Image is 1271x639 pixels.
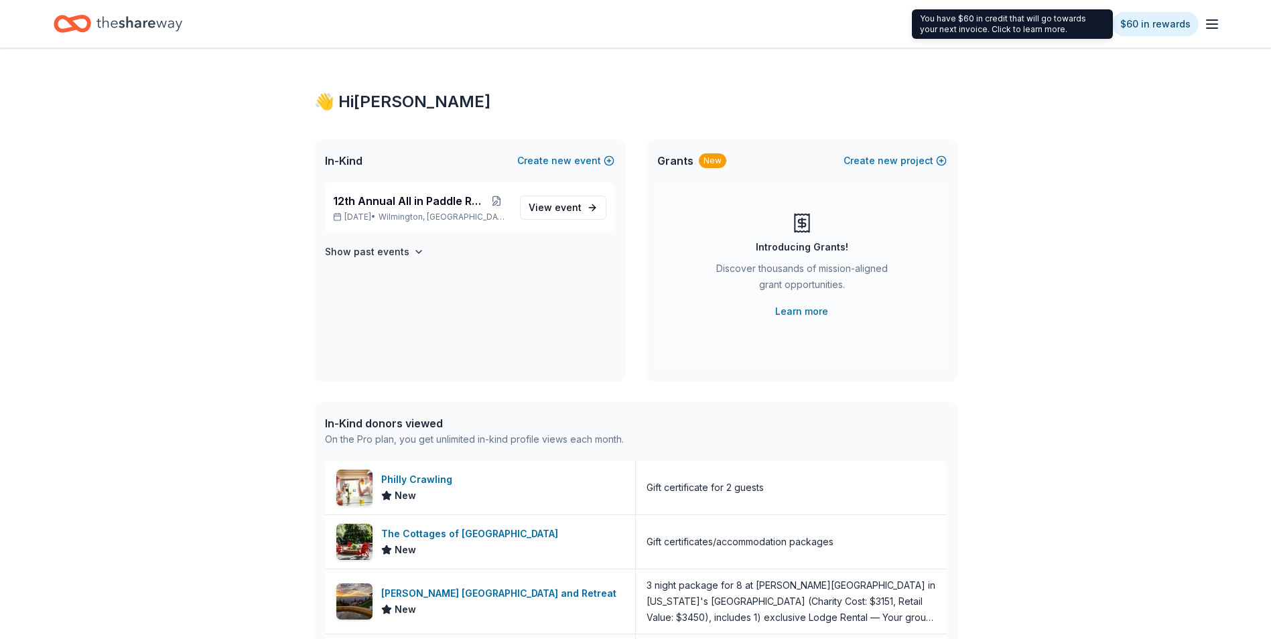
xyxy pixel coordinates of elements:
[54,8,182,40] a: Home
[314,91,957,113] div: 👋 Hi [PERSON_NAME]
[657,153,693,169] span: Grants
[381,472,458,488] div: Philly Crawling
[395,542,416,558] span: New
[325,415,624,431] div: In-Kind donors viewed
[395,601,416,618] span: New
[336,470,373,506] img: Image for Philly Crawling
[381,526,563,542] div: The Cottages of [GEOGRAPHIC_DATA]
[333,212,509,222] p: [DATE] •
[395,488,416,504] span: New
[699,153,726,168] div: New
[775,303,828,319] a: Learn more
[325,431,624,447] div: On the Pro plan, you get unlimited in-kind profile views each month.
[517,153,614,169] button: Createnewevent
[647,534,833,550] div: Gift certificates/accommodation packages
[1112,12,1199,36] a: $60 in rewards
[844,153,947,169] button: Createnewproject
[379,212,509,222] span: Wilmington, [GEOGRAPHIC_DATA]
[325,244,424,260] button: Show past events
[336,524,373,560] img: Image for The Cottages of Napa Valley
[912,9,1113,39] div: You have $60 in credit that will go towards your next invoice. Click to learn more.
[336,583,373,620] img: Image for Downing Mountain Lodge and Retreat
[647,480,764,496] div: Gift certificate for 2 guests
[711,261,893,298] div: Discover thousands of mission-aligned grant opportunities.
[529,200,582,216] span: View
[878,153,898,169] span: new
[325,244,409,260] h4: Show past events
[520,196,606,220] a: View event
[333,193,484,209] span: 12th Annual All in Paddle Raffle
[325,153,362,169] span: In-Kind
[647,577,936,626] div: 3 night package for 8 at [PERSON_NAME][GEOGRAPHIC_DATA] in [US_STATE]'s [GEOGRAPHIC_DATA] (Charit...
[555,202,582,213] span: event
[551,153,572,169] span: new
[756,239,848,255] div: Introducing Grants!
[381,585,622,601] div: [PERSON_NAME] [GEOGRAPHIC_DATA] and Retreat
